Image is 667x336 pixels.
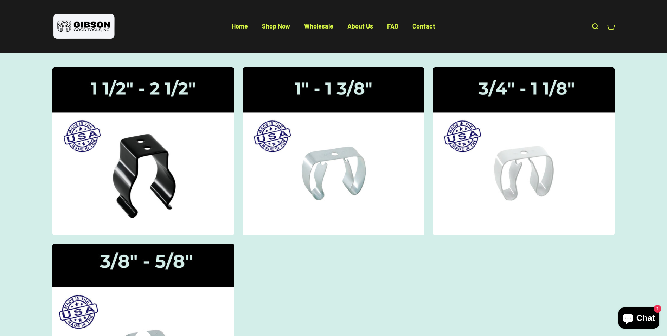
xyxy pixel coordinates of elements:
[243,67,424,236] img: Gripper Clips | 1" - 1 3/8"
[262,22,290,30] a: Shop Now
[347,22,373,30] a: About Us
[616,307,661,330] inbox-online-store-chat: Shopify online store chat
[52,67,234,236] img: Gibson gripper clips one and a half inch to two and a half inches
[304,22,333,30] a: Wholesale
[387,22,398,30] a: FAQ
[232,22,248,30] a: Home
[433,67,615,236] img: Gripper Clips | 3/4" - 1 1/8"
[412,22,435,30] a: Contact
